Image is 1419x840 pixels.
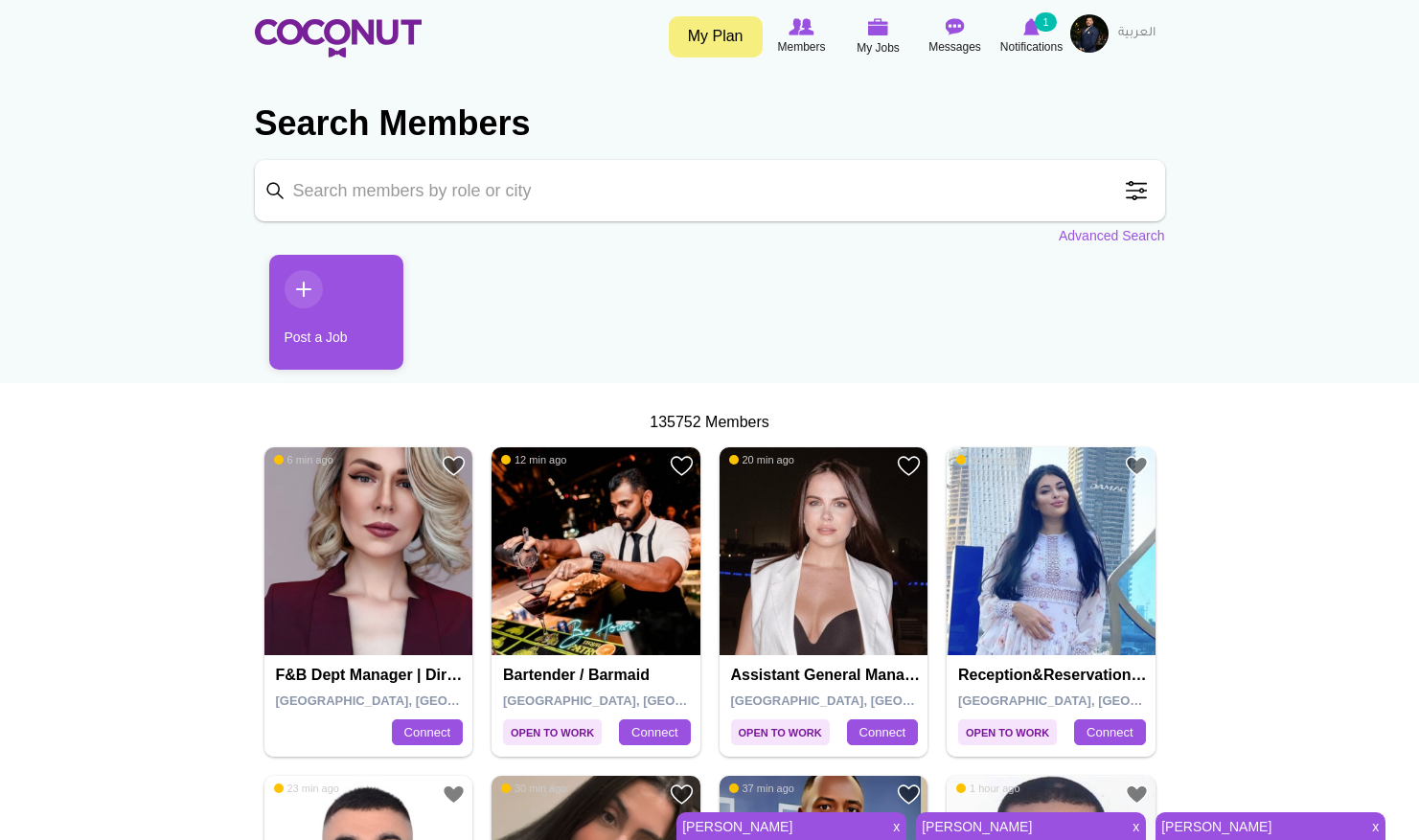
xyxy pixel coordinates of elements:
span: [GEOGRAPHIC_DATA], [GEOGRAPHIC_DATA] [958,693,1231,708]
span: 12 min ago [501,453,566,466]
span: Members [777,37,825,57]
span: 20 min ago [956,453,1021,466]
a: [PERSON_NAME] [676,813,881,840]
span: Open to Work [958,719,1057,745]
img: My Jobs [868,18,889,35]
span: 37 min ago [729,782,794,795]
h4: Reception&Reservation Manager [958,667,1149,684]
a: Connect [1074,719,1145,746]
input: Search members by role or city [255,160,1165,221]
a: Connect [392,719,463,746]
h4: Bartender / Barmaid [503,667,694,684]
h4: Assistant General Manager [731,667,922,684]
img: Browse Members [789,18,813,35]
span: x [886,813,906,840]
a: Browse Members Members [764,14,840,58]
a: Messages Messages [917,14,994,58]
span: 20 min ago [729,453,794,466]
span: x [1126,813,1146,840]
span: 23 min ago [274,782,339,795]
a: Connect [619,719,690,746]
a: Notifications Notifications 1 [994,14,1070,58]
div: 135752 Members [255,412,1165,434]
span: Notifications [1000,37,1063,57]
span: 6 min ago [274,453,333,466]
li: 1 / 1 [255,255,389,384]
a: [PERSON_NAME] [916,813,1121,840]
span: [GEOGRAPHIC_DATA], [GEOGRAPHIC_DATA] [731,693,1004,708]
span: x [1365,813,1385,840]
span: Open to Work [503,719,602,745]
a: [PERSON_NAME] [1156,813,1361,840]
a: Add to Favourites [897,783,921,806]
a: My Plan [669,16,763,57]
span: 30 min ago [501,782,566,795]
a: Post a Job [269,255,403,370]
span: Open to Work [731,719,830,745]
a: العربية [1109,14,1165,53]
h2: Search Members [255,101,1165,147]
h4: F&B Dept Manager | Director of Guest Experience [276,667,467,684]
a: Add to Favourites [670,783,694,806]
a: Add to Favourites [670,454,694,478]
a: Add to Favourites [1125,454,1149,478]
span: 1 hour ago [956,782,1020,795]
span: My Jobs [857,38,900,57]
img: Notifications [1023,18,1040,35]
a: Add to Favourites [1125,783,1149,806]
a: Connect [847,719,918,746]
a: Add to Favourites [897,454,921,478]
span: Messages [928,37,981,57]
a: My Jobs My Jobs [840,14,917,59]
img: Home [255,19,422,57]
a: Add to Favourites [442,783,466,806]
a: Advanced Search [1059,226,1165,245]
span: [GEOGRAPHIC_DATA], [GEOGRAPHIC_DATA] [276,693,549,708]
a: Add to Favourites [442,454,466,478]
span: [GEOGRAPHIC_DATA], [GEOGRAPHIC_DATA] [503,693,776,708]
img: Messages [946,18,965,35]
small: 1 [1035,12,1056,32]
